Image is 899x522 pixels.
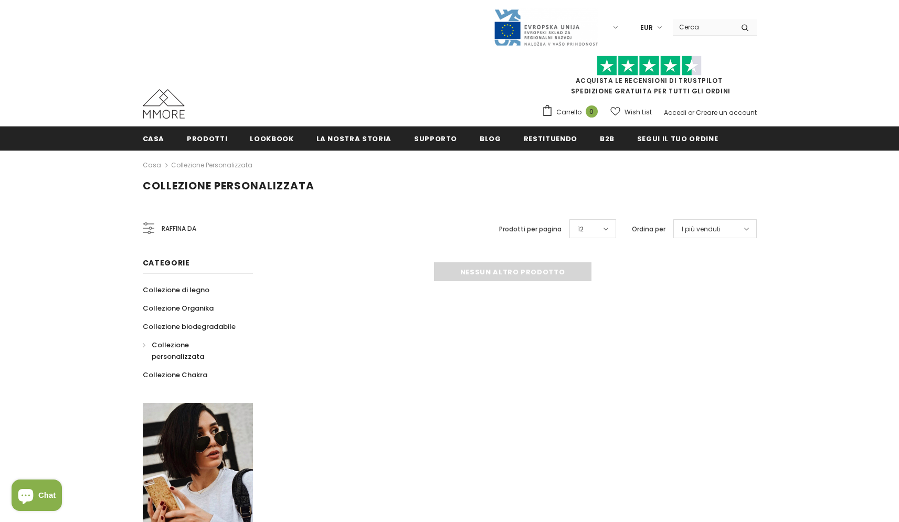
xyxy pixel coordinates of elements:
span: I più venduti [682,224,721,235]
a: Blog [480,126,501,150]
span: Prodotti [187,134,227,144]
a: Restituendo [524,126,577,150]
span: Collezione di legno [143,285,209,295]
img: Casi MMORE [143,89,185,119]
a: Collezione biodegradabile [143,317,236,336]
span: 12 [578,224,584,235]
label: Prodotti per pagina [499,224,562,235]
span: Collezione Organika [143,303,214,313]
span: B2B [600,134,615,144]
img: Fidati di Pilot Stars [597,56,702,76]
a: Prodotti [187,126,227,150]
label: Ordina per [632,224,665,235]
a: Javni Razpis [493,23,598,31]
span: Raffina da [162,223,196,235]
span: EUR [640,23,653,33]
span: Categorie [143,258,190,268]
a: supporto [414,126,457,150]
span: Collezione Chakra [143,370,207,380]
span: 0 [586,105,598,118]
a: Casa [143,159,161,172]
a: B2B [600,126,615,150]
a: Collezione Organika [143,299,214,317]
span: Collezione personalizzata [152,340,204,361]
input: Search Site [673,19,733,35]
span: Segui il tuo ordine [637,134,718,144]
a: Accedi [664,108,686,117]
span: or [688,108,694,117]
a: Carrello 0 [542,104,603,120]
a: Creare un account [696,108,757,117]
a: Collezione personalizzata [143,336,241,366]
span: Blog [480,134,501,144]
a: Collezione personalizzata [171,161,252,169]
span: Wish List [625,107,652,118]
span: Casa [143,134,165,144]
a: La nostra storia [316,126,392,150]
span: Collezione biodegradabile [143,322,236,332]
a: Lookbook [250,126,293,150]
span: Carrello [556,107,581,118]
a: Wish List [610,103,652,121]
a: Collezione di legno [143,281,209,299]
a: Collezione Chakra [143,366,207,384]
span: La nostra storia [316,134,392,144]
a: Segui il tuo ordine [637,126,718,150]
img: Javni Razpis [493,8,598,47]
span: SPEDIZIONE GRATUITA PER TUTTI GLI ORDINI [542,60,757,95]
span: Lookbook [250,134,293,144]
span: Restituendo [524,134,577,144]
a: Casa [143,126,165,150]
a: Acquista le recensioni di TrustPilot [576,76,723,85]
span: supporto [414,134,457,144]
inbox-online-store-chat: Shopify online store chat [8,480,65,514]
span: Collezione personalizzata [143,178,314,193]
